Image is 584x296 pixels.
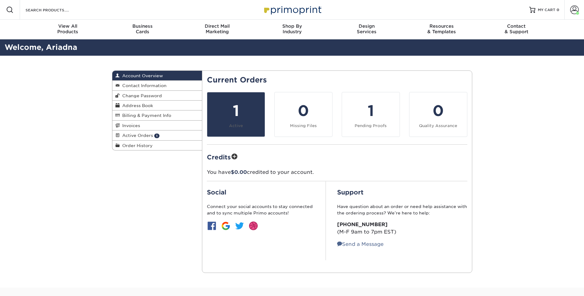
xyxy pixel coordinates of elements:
[180,23,255,34] div: Marketing
[120,73,163,78] span: Account Overview
[479,23,554,34] div: & Support
[207,152,467,162] h2: Credits
[180,23,255,29] span: Direct Mail
[207,203,315,216] p: Connect your social accounts to stay connected and to sync multiple Primo accounts!
[329,23,404,29] span: Design
[105,23,180,29] span: Business
[207,76,467,85] h2: Current Orders
[112,71,202,81] a: Account Overview
[25,6,85,14] input: SEARCH PRODUCTS.....
[337,221,467,236] p: (M-F 9am to 7pm EST)
[255,20,329,39] a: Shop ByIndustry
[235,221,244,231] img: btn-twitter.jpg
[274,92,332,137] a: 0 Missing Files
[221,221,231,231] img: btn-google.jpg
[120,113,171,118] span: Billing & Payment Info
[211,100,261,122] div: 1
[342,92,400,137] a: 1 Pending Proofs
[413,100,463,122] div: 0
[112,110,202,120] a: Billing & Payment Info
[112,101,202,110] a: Address Book
[105,23,180,34] div: Cards
[409,92,467,137] a: 0 Quality Assurance
[30,23,105,29] span: View All
[255,23,329,29] span: Shop By
[261,3,323,16] img: Primoprint
[112,121,202,130] a: Invoices
[120,103,153,108] span: Address Book
[346,100,396,122] div: 1
[404,23,479,29] span: Resources
[355,123,387,128] small: Pending Proofs
[337,189,467,196] h2: Support
[120,123,140,128] span: Invoices
[112,81,202,90] a: Contact Information
[207,221,217,231] img: btn-facebook.jpg
[329,20,404,39] a: DesignServices
[231,169,247,175] span: $0.00
[229,123,243,128] small: Active
[404,20,479,39] a: Resources& Templates
[290,123,317,128] small: Missing Files
[337,222,388,227] strong: [PHONE_NUMBER]
[112,130,202,140] a: Active Orders 1
[278,100,328,122] div: 0
[207,92,265,137] a: 1 Active
[120,133,153,138] span: Active Orders
[479,20,554,39] a: Contact& Support
[207,169,467,176] p: You have credited to your account.
[30,20,105,39] a: View AllProducts
[120,143,153,148] span: Order History
[255,23,329,34] div: Industry
[538,7,555,13] span: MY CART
[404,23,479,34] div: & Templates
[120,83,167,88] span: Contact Information
[112,141,202,150] a: Order History
[329,23,404,34] div: Services
[180,20,255,39] a: Direct MailMarketing
[105,20,180,39] a: BusinessCards
[207,189,315,196] h2: Social
[112,91,202,101] a: Change Password
[120,93,162,98] span: Change Password
[337,241,384,247] a: Send a Message
[154,134,159,138] span: 1
[248,221,258,231] img: btn-dribbble.jpg
[479,23,554,29] span: Contact
[337,203,467,216] p: Have question about an order or need help assistance with the ordering process? We’re here to help:
[557,8,559,12] span: 0
[419,123,457,128] small: Quality Assurance
[30,23,105,34] div: Products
